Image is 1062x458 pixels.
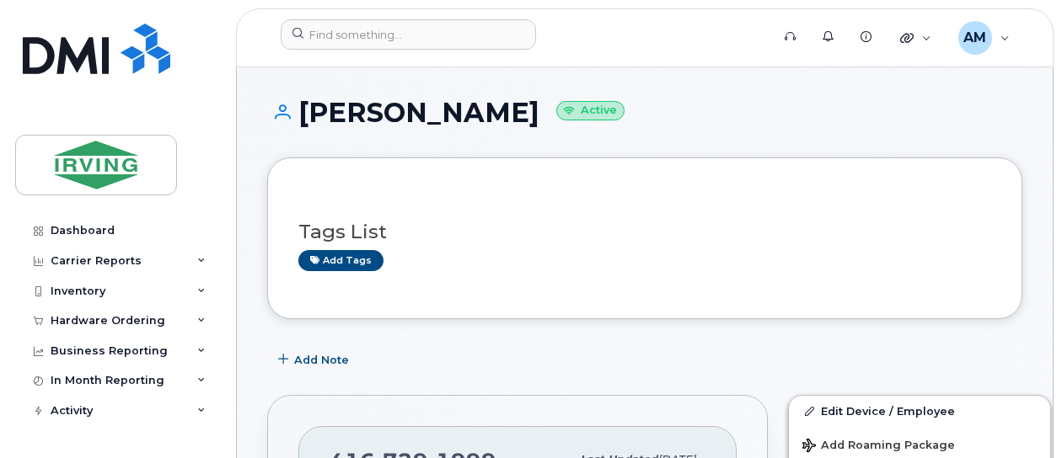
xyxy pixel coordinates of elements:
[294,352,349,368] span: Add Note
[802,439,955,455] span: Add Roaming Package
[298,221,991,242] h3: Tags List
[298,250,383,271] a: Add tags
[267,344,363,375] button: Add Note
[556,101,625,120] small: Active
[267,98,1022,127] h1: [PERSON_NAME]
[789,396,1050,426] a: Edit Device / Employee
